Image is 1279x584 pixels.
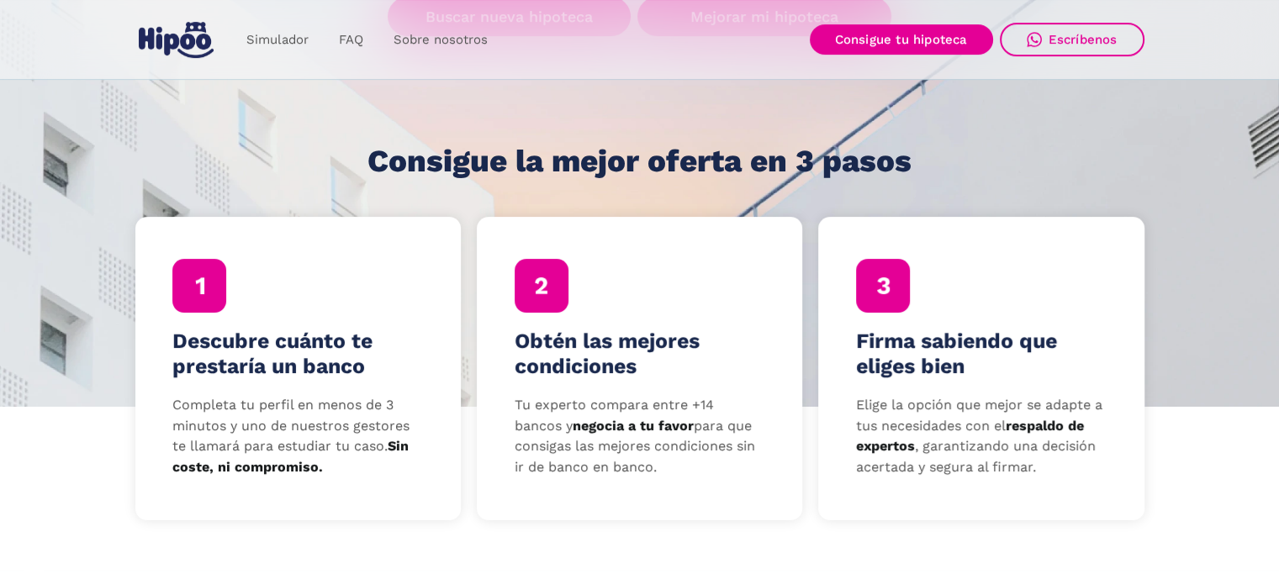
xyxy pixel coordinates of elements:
[810,24,993,55] a: Consigue tu hipoteca
[324,24,378,56] a: FAQ
[378,24,503,56] a: Sobre nosotros
[231,24,324,56] a: Simulador
[856,329,1107,379] h4: Firma sabiendo que eliges bien
[856,395,1107,478] p: Elige la opción que mejor se adapte a tus necesidades con el , garantizando una decisión acertada...
[515,395,765,478] p: Tu experto compara entre +14 bancos y para que consigas las mejores condiciones sin ir de banco e...
[573,418,694,434] strong: negocia a tu favor
[172,329,423,379] h4: Descubre cuánto te prestaría un banco
[172,438,409,475] strong: Sin coste, ni compromiso.
[367,145,912,178] h1: Consigue la mejor oferta en 3 pasos
[1000,23,1144,56] a: Escríbenos
[1049,32,1118,47] div: Escríbenos
[135,15,218,65] a: home
[172,395,423,478] p: Completa tu perfil en menos de 3 minutos y uno de nuestros gestores te llamará para estudiar tu c...
[515,329,765,379] h4: Obtén las mejores condiciones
